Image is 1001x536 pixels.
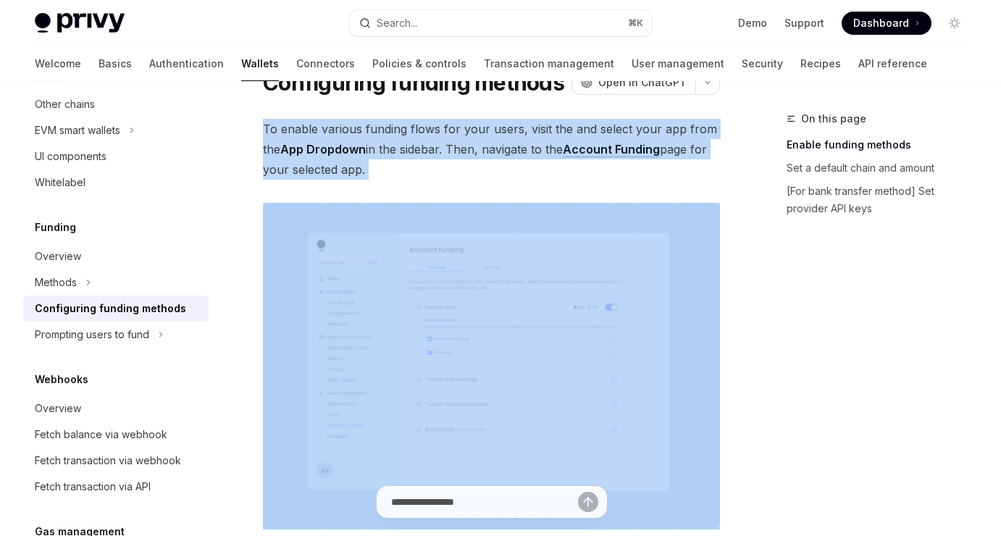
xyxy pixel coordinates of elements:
[563,142,660,157] a: Account Funding
[372,46,466,81] a: Policies & controls
[377,14,417,32] div: Search...
[263,70,564,96] h1: Configuring funding methods
[23,448,209,474] a: Fetch transaction via webhook
[738,16,767,30] a: Demo
[23,422,209,448] a: Fetch balance via webhook
[943,12,966,35] button: Toggle dark mode
[571,70,695,95] button: Open in ChatGPT
[23,474,209,500] a: Fetch transaction via API
[23,395,209,422] a: Overview
[23,169,209,196] a: Whitelabel
[35,13,125,33] img: light logo
[35,426,167,443] div: Fetch balance via webhook
[35,248,81,265] div: Overview
[35,300,186,317] div: Configuring funding methods
[241,46,279,81] a: Wallets
[842,12,931,35] a: Dashboard
[23,296,209,322] a: Configuring funding methods
[296,46,355,81] a: Connectors
[23,269,209,296] button: Toggle Methods section
[35,478,151,495] div: Fetch transaction via API
[787,133,978,156] a: Enable funding methods
[391,486,578,518] input: Ask a question...
[35,452,181,469] div: Fetch transaction via webhook
[632,46,724,81] a: User management
[35,148,106,165] div: UI components
[280,142,366,156] strong: App Dropdown
[35,371,88,388] h5: Webhooks
[99,46,132,81] a: Basics
[263,203,720,529] img: Fundingupdate PNG
[35,274,77,291] div: Methods
[801,110,866,127] span: On this page
[23,322,209,348] button: Toggle Prompting users to fund section
[742,46,783,81] a: Security
[149,46,224,81] a: Authentication
[263,119,720,180] span: To enable various funding flows for your users, visit the and select your app from the in the sid...
[853,16,909,30] span: Dashboard
[35,326,149,343] div: Prompting users to fund
[578,492,598,512] button: Send message
[35,219,76,236] h5: Funding
[35,46,81,81] a: Welcome
[23,91,209,117] a: Other chains
[23,143,209,169] a: UI components
[858,46,927,81] a: API reference
[787,180,978,220] a: [For bank transfer method] Set provider API keys
[800,46,841,81] a: Recipes
[784,16,824,30] a: Support
[484,46,614,81] a: Transaction management
[35,96,95,113] div: Other chains
[349,10,652,36] button: Open search
[35,122,120,139] div: EVM smart wallets
[23,243,209,269] a: Overview
[598,75,687,90] span: Open in ChatGPT
[628,17,643,29] span: ⌘ K
[35,400,81,417] div: Overview
[35,174,85,191] div: Whitelabel
[787,156,978,180] a: Set a default chain and amount
[23,117,209,143] button: Toggle EVM smart wallets section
